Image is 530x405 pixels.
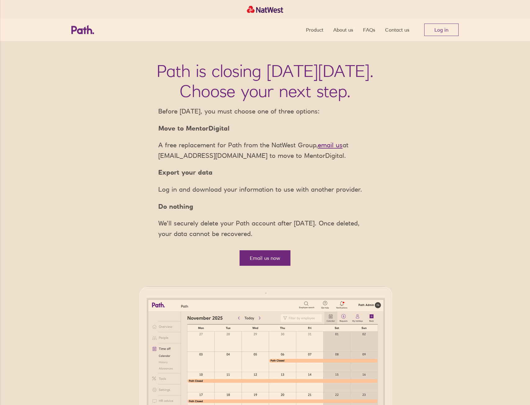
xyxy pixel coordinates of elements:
p: A free replacement for Path from the NatWest Group, at [EMAIL_ADDRESS][DOMAIN_NAME] to move to Me... [153,140,377,161]
h1: Path is closing [DATE][DATE]. Choose your next step. [157,61,374,101]
strong: Move to MentorDigital [158,124,230,132]
a: Contact us [385,19,409,41]
p: Before [DATE], you must choose one of three options: [153,106,377,117]
strong: Export your data [158,168,213,176]
strong: Do nothing [158,202,193,210]
a: About us [333,19,353,41]
a: email us [318,141,343,149]
p: Log in and download your information to use with another provider. [153,184,377,195]
a: Email us now [240,250,290,266]
a: Product [306,19,323,41]
a: FAQs [363,19,375,41]
p: We’ll securely delete your Path account after [DATE]. Once deleted, your data cannot be recovered. [153,218,377,239]
a: Log in [424,24,459,36]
